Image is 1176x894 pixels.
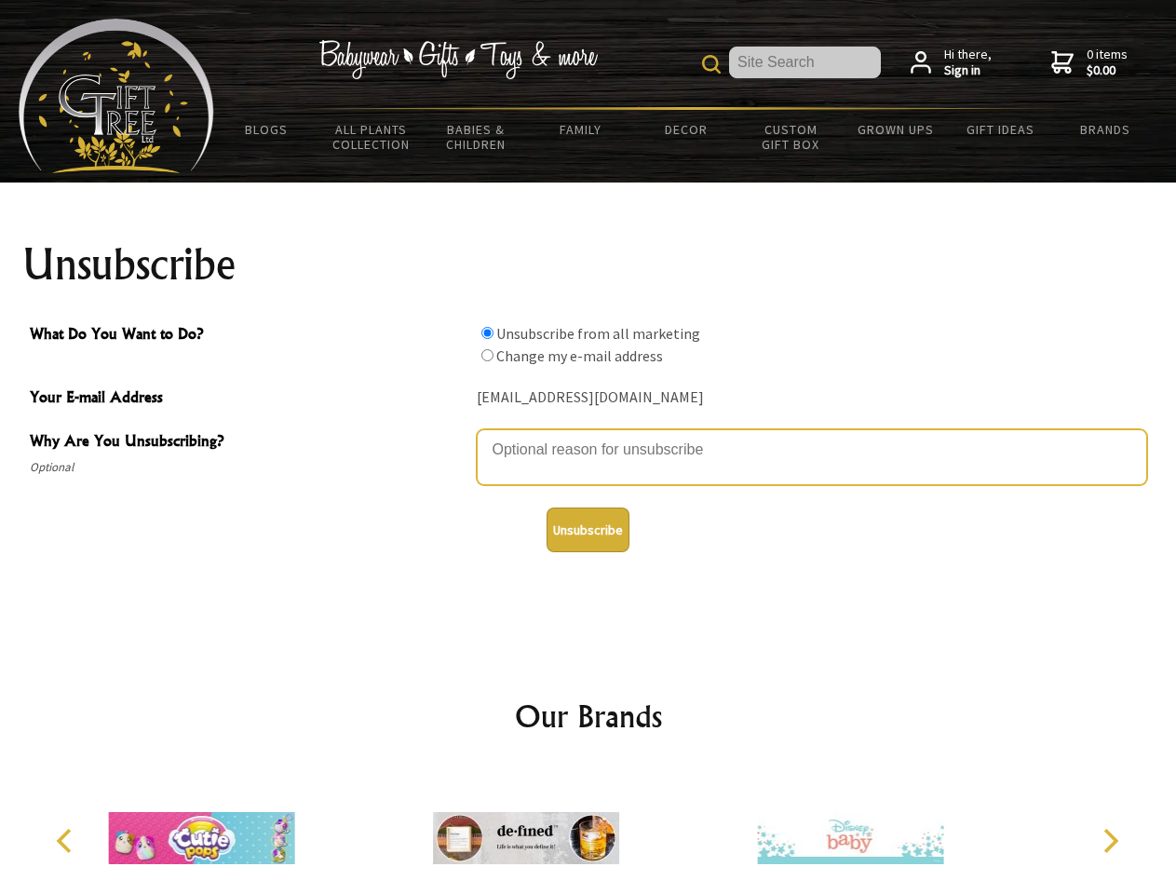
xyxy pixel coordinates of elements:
[547,508,629,552] button: Unsubscribe
[481,327,493,339] input: What Do You Want to Do?
[318,40,598,79] img: Babywear - Gifts - Toys & more
[944,47,992,79] span: Hi there,
[19,19,214,173] img: Babyware - Gifts - Toys and more...
[948,110,1053,149] a: Gift Ideas
[481,349,493,361] input: What Do You Want to Do?
[911,47,992,79] a: Hi there,Sign in
[702,55,721,74] img: product search
[22,242,1155,287] h1: Unsubscribe
[424,110,529,164] a: Babies & Children
[1051,47,1128,79] a: 0 items$0.00
[30,322,467,349] span: What Do You Want to Do?
[1053,110,1158,149] a: Brands
[30,386,467,413] span: Your E-mail Address
[30,456,467,479] span: Optional
[729,47,881,78] input: Site Search
[1089,820,1130,861] button: Next
[944,62,992,79] strong: Sign in
[1087,46,1128,79] span: 0 items
[37,694,1140,738] h2: Our Brands
[477,429,1147,485] textarea: Why Are You Unsubscribing?
[477,384,1147,413] div: [EMAIL_ADDRESS][DOMAIN_NAME]
[30,429,467,456] span: Why Are You Unsubscribing?
[633,110,738,149] a: Decor
[47,820,88,861] button: Previous
[496,324,700,343] label: Unsubscribe from all marketing
[529,110,634,149] a: Family
[496,346,663,365] label: Change my e-mail address
[319,110,425,164] a: All Plants Collection
[843,110,948,149] a: Grown Ups
[738,110,844,164] a: Custom Gift Box
[214,110,319,149] a: BLOGS
[1087,62,1128,79] strong: $0.00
